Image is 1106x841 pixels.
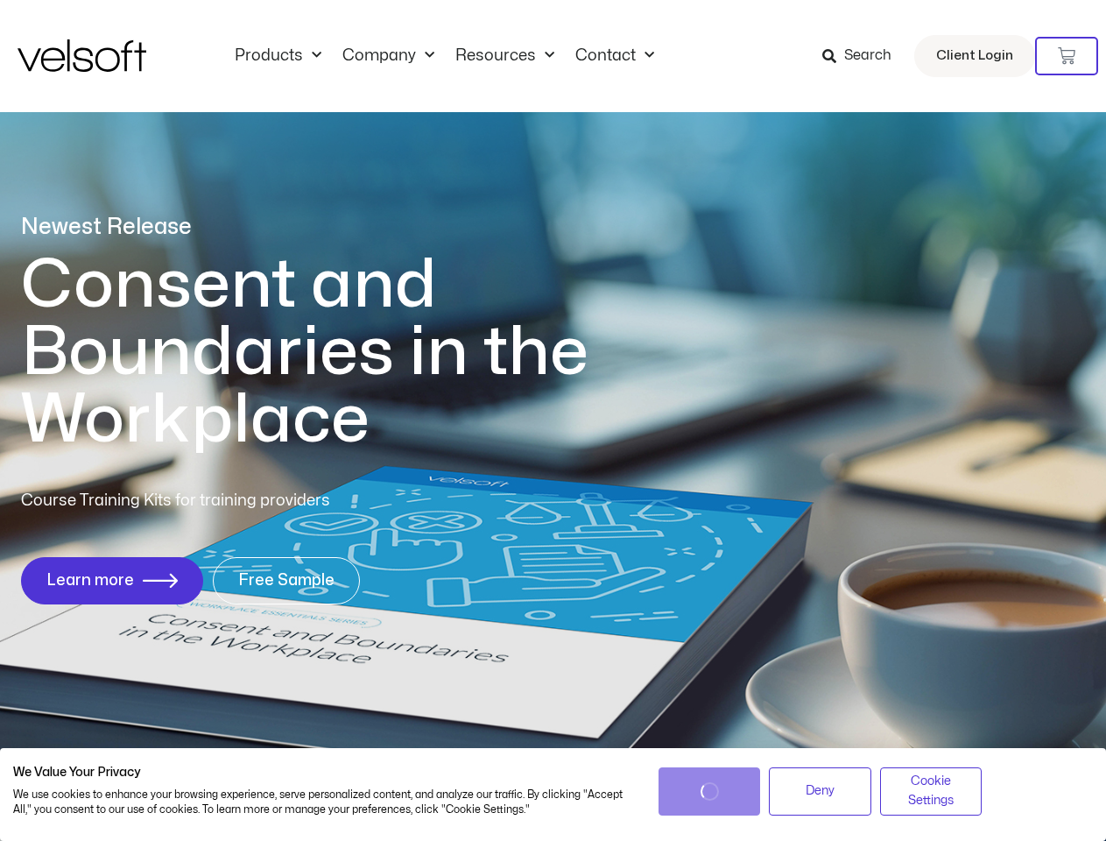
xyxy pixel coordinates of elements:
span: Client Login [936,45,1013,67]
h1: Consent and Boundaries in the Workplace [21,251,660,454]
nav: Menu [224,46,665,66]
a: ContactMenu Toggle [565,46,665,66]
span: Cookie Settings [891,772,971,811]
button: Adjust cookie preferences [880,767,983,816]
a: Learn more [21,557,203,604]
span: Search [844,45,891,67]
h2: We Value Your Privacy [13,765,632,781]
p: Course Training Kits for training providers [21,489,457,513]
span: Free Sample [238,572,335,590]
a: Free Sample [213,557,360,604]
p: Newest Release [21,212,660,243]
button: Deny all cookies [769,767,871,816]
span: Deny [806,781,835,801]
button: Accept all cookies [659,767,761,816]
a: CompanyMenu Toggle [332,46,445,66]
a: ProductsMenu Toggle [224,46,332,66]
a: Search [822,41,904,71]
p: We use cookies to enhance your browsing experience, serve personalized content, and analyze our t... [13,788,632,817]
span: Learn more [46,572,134,590]
a: ResourcesMenu Toggle [445,46,565,66]
img: Velsoft Training Materials [18,39,146,72]
a: Client Login [914,35,1035,77]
